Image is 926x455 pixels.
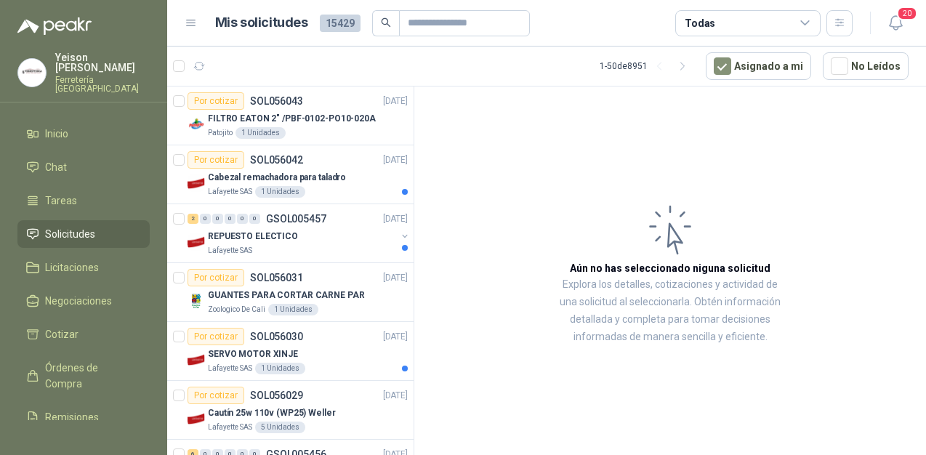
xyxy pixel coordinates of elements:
[212,214,223,224] div: 0
[250,96,303,106] p: SOL056043
[45,193,77,209] span: Tareas
[383,330,408,344] p: [DATE]
[897,7,917,20] span: 20
[188,210,411,257] a: 2 0 0 0 0 0 GSOL005457[DATE] Company LogoREPUESTO ELECTICOLafayette SAS
[320,15,361,32] span: 15429
[188,116,205,133] img: Company Logo
[188,151,244,169] div: Por cotizar
[215,12,308,33] h1: Mis solicitudes
[18,59,46,86] img: Company Logo
[167,322,414,381] a: Por cotizarSOL056030[DATE] Company LogoSERVO MOTOR XINJELafayette SAS1 Unidades
[255,363,305,374] div: 1 Unidades
[208,422,252,433] p: Lafayette SAS
[55,52,150,73] p: Yeison [PERSON_NAME]
[55,76,150,93] p: Ferretería [GEOGRAPHIC_DATA]
[200,214,211,224] div: 0
[706,52,811,80] button: Asignado a mi
[188,351,205,369] img: Company Logo
[188,174,205,192] img: Company Logo
[250,155,303,165] p: SOL056042
[823,52,909,80] button: No Leídos
[383,153,408,167] p: [DATE]
[208,127,233,139] p: Patojito
[250,390,303,400] p: SOL056029
[225,214,235,224] div: 0
[235,127,286,139] div: 1 Unidades
[167,86,414,145] a: Por cotizarSOL056043[DATE] Company LogoFILTRO EATON 2" /PBF-0102-PO10-020APatojito1 Unidades
[570,260,770,276] h3: Aún no has seleccionado niguna solicitud
[208,289,365,302] p: GUANTES PARA CORTAR CARNE PAR
[17,354,150,398] a: Órdenes de Compra
[167,381,414,440] a: Por cotizarSOL056029[DATE] Company LogoCautín 25w 110v (WP25) WellerLafayette SAS5 Unidades
[208,363,252,374] p: Lafayette SAS
[685,15,715,31] div: Todas
[249,214,260,224] div: 0
[17,321,150,348] a: Cotizar
[882,10,909,36] button: 20
[383,389,408,403] p: [DATE]
[45,293,112,309] span: Negociaciones
[268,304,318,315] div: 1 Unidades
[208,171,346,185] p: Cabezal remachadora para taladro
[208,245,252,257] p: Lafayette SAS
[208,304,265,315] p: Zoologico De Cali
[208,186,252,198] p: Lafayette SAS
[188,233,205,251] img: Company Logo
[17,220,150,248] a: Solicitudes
[255,186,305,198] div: 1 Unidades
[383,212,408,226] p: [DATE]
[188,387,244,404] div: Por cotizar
[208,406,336,420] p: Cautín 25w 110v (WP25) Weller
[600,55,694,78] div: 1 - 50 de 8951
[250,331,303,342] p: SOL056030
[45,159,67,175] span: Chat
[381,17,391,28] span: search
[45,360,136,392] span: Órdenes de Compra
[188,92,244,110] div: Por cotizar
[17,187,150,214] a: Tareas
[188,292,205,310] img: Company Logo
[17,403,150,431] a: Remisiones
[237,214,248,224] div: 0
[208,230,298,243] p: REPUESTO ELECTICO
[383,271,408,285] p: [DATE]
[167,145,414,204] a: Por cotizarSOL056042[DATE] Company LogoCabezal remachadora para taladroLafayette SAS1 Unidades
[208,347,298,361] p: SERVO MOTOR XINJE
[560,276,781,346] p: Explora los detalles, cotizaciones y actividad de una solicitud al seleccionarla. Obtén informaci...
[17,153,150,181] a: Chat
[383,94,408,108] p: [DATE]
[255,422,305,433] div: 5 Unidades
[188,269,244,286] div: Por cotizar
[266,214,326,224] p: GSOL005457
[45,226,95,242] span: Solicitudes
[17,254,150,281] a: Licitaciones
[45,409,99,425] span: Remisiones
[17,120,150,148] a: Inicio
[188,214,198,224] div: 2
[167,263,414,322] a: Por cotizarSOL056031[DATE] Company LogoGUANTES PARA CORTAR CARNE PARZoologico De Cali1 Unidades
[188,328,244,345] div: Por cotizar
[188,410,205,427] img: Company Logo
[45,126,68,142] span: Inicio
[45,259,99,275] span: Licitaciones
[17,287,150,315] a: Negociaciones
[208,112,376,126] p: FILTRO EATON 2" /PBF-0102-PO10-020A
[250,273,303,283] p: SOL056031
[17,17,92,35] img: Logo peakr
[45,326,78,342] span: Cotizar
